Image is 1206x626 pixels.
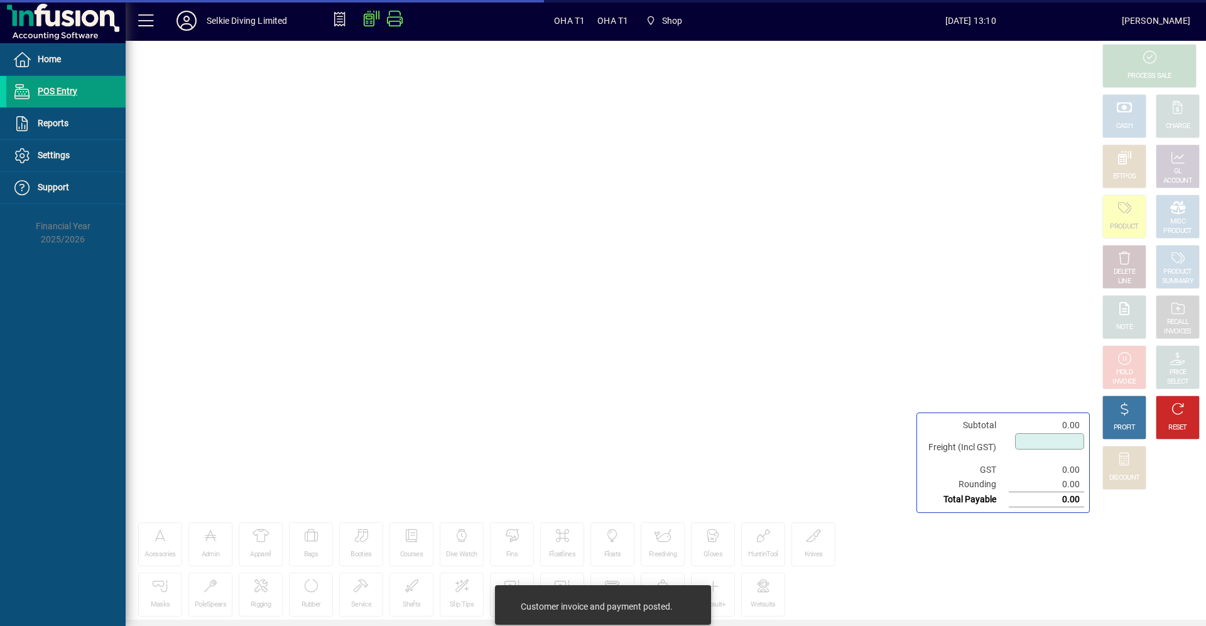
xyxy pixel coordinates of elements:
div: HOLD [1116,368,1133,377]
div: Masks [151,600,170,610]
span: Shop [641,9,687,32]
span: OHA T1 [554,11,585,31]
div: INVOICE [1112,377,1136,387]
div: Knives [805,550,823,559]
button: Profile [166,9,207,32]
div: CASH [1116,122,1133,131]
div: Gloves [703,550,722,559]
div: DELETE [1114,267,1135,277]
td: Subtotal [922,418,1009,433]
div: LINE [1118,277,1131,286]
div: Freediving [649,550,676,559]
div: GL [1174,167,1182,176]
td: 0.00 [1009,477,1084,492]
div: PRICE [1170,368,1187,377]
div: CHARGE [1166,122,1190,131]
div: Bags [304,550,318,559]
div: Shafts [403,600,421,610]
div: RECALL [1167,318,1189,327]
td: 0.00 [1009,418,1084,433]
div: Rigging [251,600,271,610]
span: Reports [38,118,68,128]
div: PROFIT [1114,423,1135,433]
div: PoleSpears [195,600,226,610]
div: NOTE [1116,323,1133,332]
div: MISC [1170,217,1185,227]
a: Support [6,172,126,203]
a: Home [6,44,126,75]
td: Total Payable [922,492,1009,507]
div: DISCOUNT [1109,473,1139,483]
div: Acessories [144,550,175,559]
div: PROCESS SALE [1127,72,1171,81]
div: Floats [604,550,621,559]
span: Shop [662,11,683,31]
div: Floatlines [549,550,575,559]
a: Reports [6,108,126,139]
td: 0.00 [1009,463,1084,477]
div: PRODUCT [1163,267,1192,277]
a: Settings [6,140,126,171]
div: HuntinTool [748,550,778,559]
span: Home [38,54,61,64]
div: Slip Tips [450,600,474,610]
div: EFTPOS [1113,172,1136,181]
span: Support [38,182,69,192]
td: 0.00 [1009,492,1084,507]
div: SUMMARY [1162,277,1193,286]
div: Admin [202,550,220,559]
div: Fins [506,550,518,559]
div: Apparel [250,550,271,559]
div: Courses [400,550,423,559]
span: Settings [38,150,70,160]
div: Service [351,600,371,610]
div: RESET [1168,423,1187,433]
div: INVOICES [1164,327,1191,337]
div: Wetsuits [751,600,775,610]
span: POS Entry [38,86,77,96]
div: PRODUCT [1163,227,1192,236]
div: ACCOUNT [1163,176,1192,186]
div: Selkie Diving Limited [207,11,288,31]
td: Freight (Incl GST) [922,433,1009,463]
div: Dive Watch [446,550,477,559]
td: GST [922,463,1009,477]
div: PRODUCT [1110,222,1138,232]
div: SELECT [1167,377,1189,387]
div: Booties [350,550,371,559]
td: Rounding [922,477,1009,492]
div: [PERSON_NAME] [1122,11,1190,31]
div: Wetsuit+ [700,600,725,610]
span: OHA T1 [597,11,628,31]
div: Customer invoice and payment posted. [521,600,673,613]
div: Rubber [301,600,321,610]
span: [DATE] 13:10 [820,11,1122,31]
